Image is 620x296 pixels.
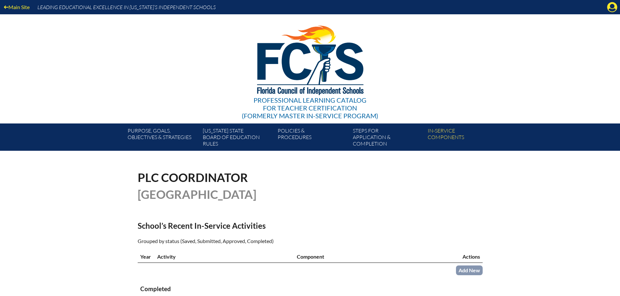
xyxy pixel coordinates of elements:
[200,126,275,151] a: [US_STATE] StateBoard of Education rules
[125,126,200,151] a: Purpose, goals,objectives & strategies
[425,126,500,151] a: In-servicecomponents
[445,251,483,263] th: Actions
[243,14,377,103] img: FCISlogo221.eps
[138,170,248,185] span: PLC Coordinator
[138,237,367,245] p: Grouped by status (Saved, Submitted, Approved, Completed)
[242,96,378,120] div: Professional Learning Catalog (formerly Master In-service Program)
[138,251,155,263] th: Year
[275,126,350,151] a: Policies &Procedures
[138,187,256,201] span: [GEOGRAPHIC_DATA]
[607,2,617,12] svg: Manage account
[294,251,445,263] th: Component
[1,3,32,11] a: Main Site
[456,265,483,275] a: Add New
[140,285,480,293] h3: Completed
[263,104,357,112] span: for Teacher Certification
[239,13,381,121] a: Professional Learning Catalog for Teacher Certification(formerly Master In-service Program)
[155,251,295,263] th: Activity
[350,126,425,151] a: Steps forapplication & completion
[138,221,367,230] h2: School’s Recent In-Service Activities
